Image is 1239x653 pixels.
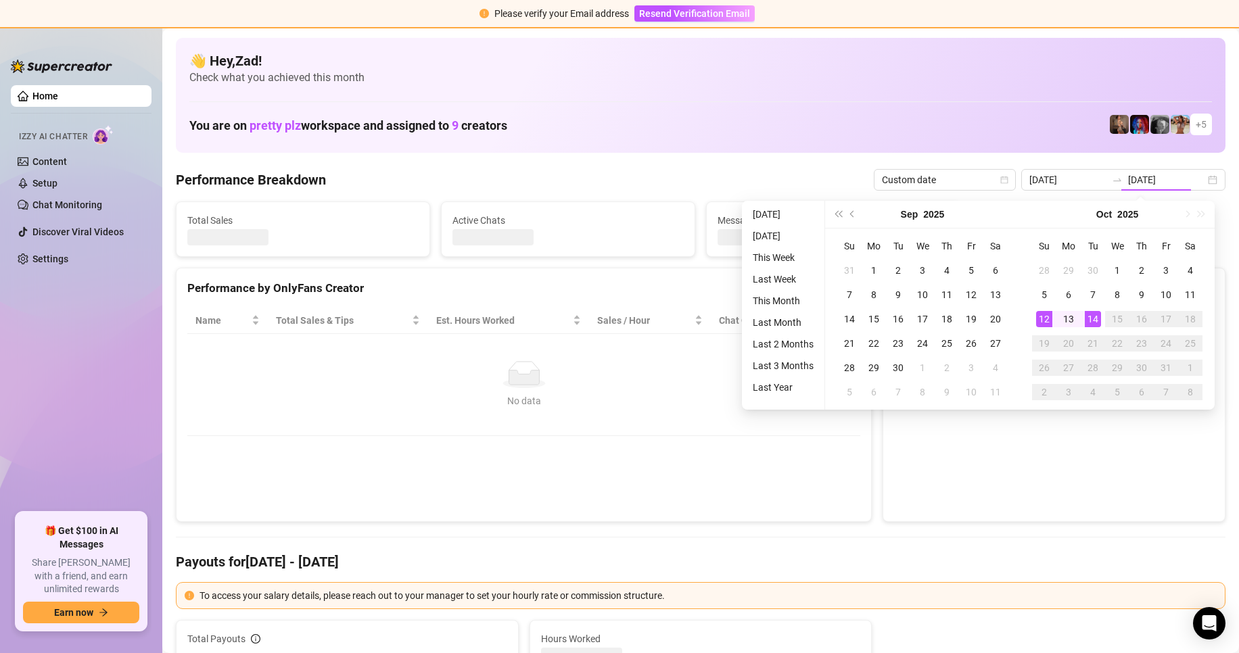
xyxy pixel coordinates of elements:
span: Active Chats [452,213,684,228]
div: No data [201,393,847,408]
span: exclamation-circle [185,591,194,600]
a: Discover Viral Videos [32,226,124,237]
span: Share [PERSON_NAME] with a friend, and earn unlimited rewards [23,556,139,596]
button: Resend Verification Email [634,5,755,22]
img: AI Chatter [93,125,114,145]
div: Performance by OnlyFans Creator [187,279,860,297]
img: Ryderdiee [1110,115,1129,134]
span: swap-right [1112,174,1123,185]
span: Chat Conversion [719,313,841,328]
th: Total Sales & Tips [268,308,428,334]
img: Shaxa [1130,115,1149,134]
span: 🎁 Get $100 in AI Messages [23,525,139,551]
span: Custom date [882,170,1008,190]
span: Sales / Hour [597,313,692,328]
span: Total Payouts [187,631,246,646]
span: + 5 [1196,117,1207,132]
span: Check what you achieved this month [189,70,1212,85]
input: End date [1128,172,1205,187]
span: 9 [452,118,459,132]
span: pretty plz [250,118,301,132]
span: Izzy AI Chatter [19,130,87,143]
span: Total Sales [187,213,419,228]
div: Open Intercom Messenger [1193,607,1225,639]
h4: 👋 Hey, Zad ! [189,51,1212,70]
div: To access your salary details, please reach out to your manager to set your hourly rate or commis... [200,588,1217,603]
div: Sales by OnlyFans Creator [894,279,1214,297]
a: Setup [32,178,57,189]
span: Total Sales & Tips [276,313,409,328]
img: logo-BBDzfeDw.svg [11,59,112,73]
span: exclamation-circle [480,9,489,18]
span: Hours Worked [541,631,861,646]
h4: Payouts for [DATE] - [DATE] [176,552,1225,571]
span: Name [195,313,249,328]
span: calendar [1000,176,1008,184]
input: Start date [1029,172,1106,187]
div: Please verify your Email address [494,6,629,21]
th: Chat Conversion [711,308,860,334]
th: Sales / Hour [589,308,711,334]
span: Resend Verification Email [639,8,750,19]
span: Messages Sent [718,213,949,228]
img: Amber [1150,115,1169,134]
span: info-circle [251,634,260,644]
img: Amber [1171,115,1190,134]
span: arrow-right [99,608,108,617]
button: Earn nowarrow-right [23,602,139,623]
th: Name [187,308,268,334]
h4: Performance Breakdown [176,170,326,189]
a: Home [32,91,58,101]
a: Content [32,156,67,167]
div: Est. Hours Worked [436,313,570,328]
span: to [1112,174,1123,185]
span: Earn now [54,607,93,618]
h1: You are on workspace and assigned to creators [189,118,507,133]
a: Settings [32,253,68,264]
a: Chat Monitoring [32,199,102,210]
